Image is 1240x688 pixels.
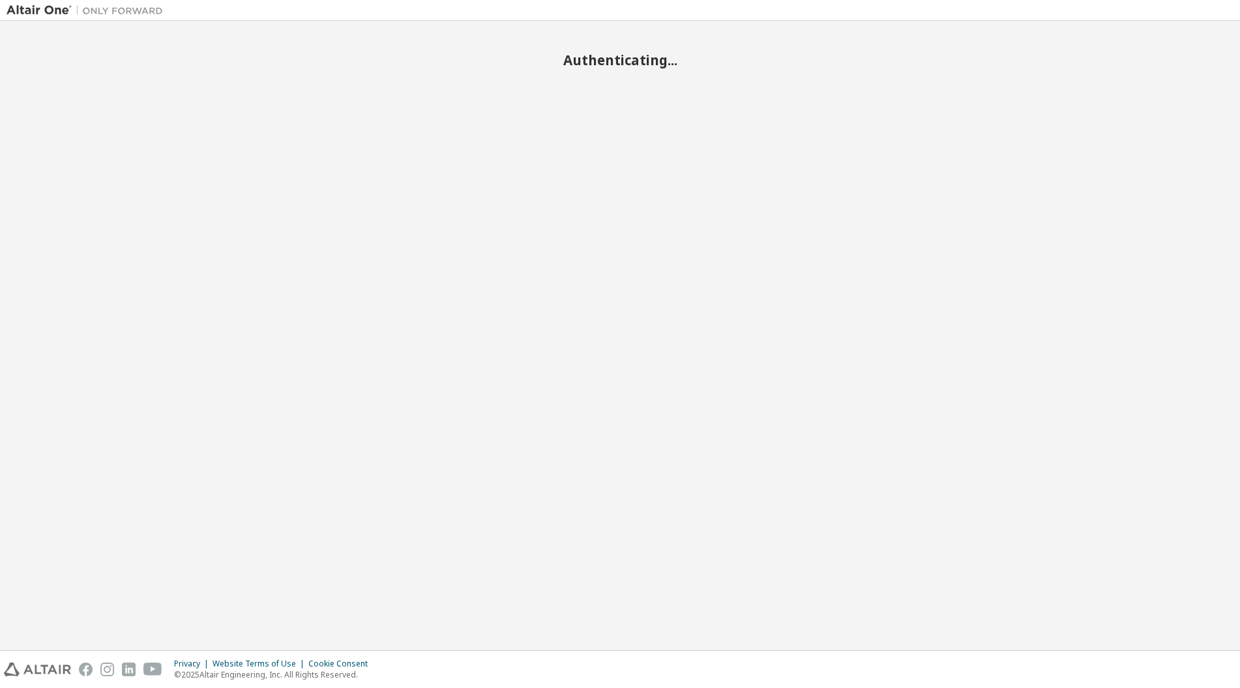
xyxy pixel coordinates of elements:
img: instagram.svg [100,663,114,676]
p: © 2025 Altair Engineering, Inc. All Rights Reserved. [174,669,376,680]
img: facebook.svg [79,663,93,676]
img: youtube.svg [143,663,162,676]
div: Privacy [174,659,213,669]
h2: Authenticating... [7,52,1233,68]
img: Altair One [7,4,170,17]
img: altair_logo.svg [4,663,71,676]
div: Website Terms of Use [213,659,308,669]
div: Cookie Consent [308,659,376,669]
img: linkedin.svg [122,663,136,676]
